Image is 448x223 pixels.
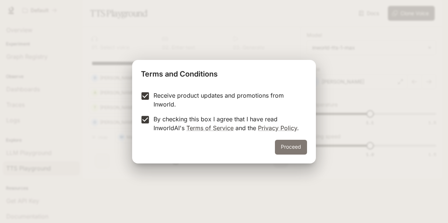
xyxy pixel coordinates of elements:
a: Privacy Policy [258,124,297,132]
a: Terms of Service [186,124,234,132]
p: Receive product updates and promotions from Inworld. [154,91,301,109]
h2: Terms and Conditions [132,60,316,85]
p: By checking this box I agree that I have read InworldAI's and the . [154,115,301,132]
button: Proceed [275,140,307,155]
